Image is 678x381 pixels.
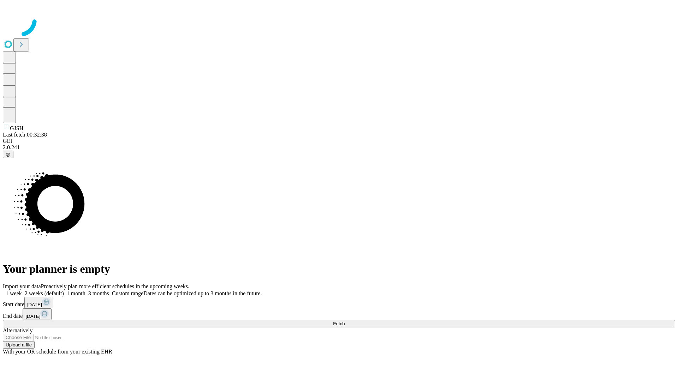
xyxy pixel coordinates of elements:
[24,297,53,308] button: [DATE]
[3,308,675,320] div: End date
[3,138,675,144] div: GEI
[3,144,675,151] div: 2.0.241
[3,341,35,349] button: Upload a file
[10,125,23,131] span: GJSH
[3,297,675,308] div: Start date
[6,290,22,296] span: 1 week
[112,290,143,296] span: Custom range
[143,290,262,296] span: Dates can be optimized up to 3 months in the future.
[3,327,32,333] span: Alternatively
[333,321,345,326] span: Fetch
[41,283,189,289] span: Proactively plan more efficient schedules in the upcoming weeks.
[25,290,64,296] span: 2 weeks (default)
[67,290,85,296] span: 1 month
[27,302,42,307] span: [DATE]
[23,308,52,320] button: [DATE]
[3,283,41,289] span: Import your data
[3,262,675,276] h1: Your planner is empty
[3,349,112,355] span: With your OR schedule from your existing EHR
[88,290,109,296] span: 3 months
[3,320,675,327] button: Fetch
[3,151,13,158] button: @
[3,132,47,138] span: Last fetch: 00:32:38
[6,152,11,157] span: @
[25,314,40,319] span: [DATE]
